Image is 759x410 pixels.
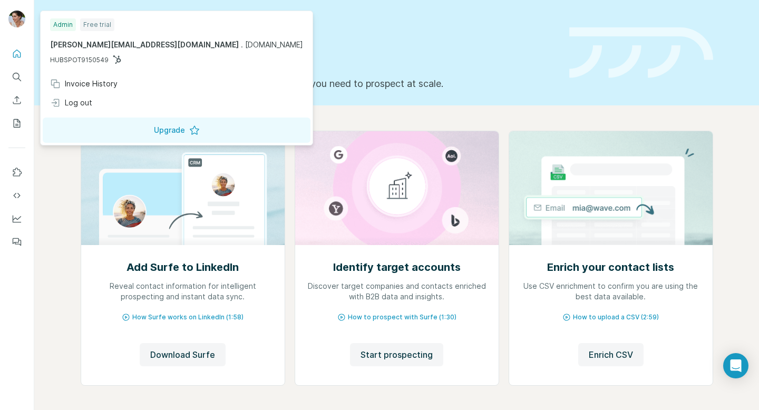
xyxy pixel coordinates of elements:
img: Enrich your contact lists [509,131,713,245]
img: Add Surfe to LinkedIn [81,131,285,245]
h2: Add Surfe to LinkedIn [126,260,239,275]
button: Upgrade [43,118,310,143]
p: Pick your starting point and we’ll provide everything you need to prospect at scale. [81,76,557,91]
span: Start prospecting [361,348,433,361]
h1: Let’s prospect together [81,49,557,70]
h2: Identify target accounts [333,260,461,275]
button: Feedback [8,232,25,251]
span: Enrich CSV [589,348,633,361]
p: Reveal contact information for intelligent prospecting and instant data sync. [92,281,274,302]
button: Enrich CSV [578,343,644,366]
div: Open Intercom Messenger [723,353,748,378]
button: Dashboard [8,209,25,228]
div: Quick start [81,19,557,30]
span: How to upload a CSV (2:59) [573,313,659,322]
div: Log out [50,97,92,108]
img: banner [569,27,713,79]
button: My lists [8,114,25,133]
p: Use CSV enrichment to confirm you are using the best data available. [520,281,702,302]
h2: Enrich your contact lists [547,260,674,275]
div: Invoice History [50,79,118,89]
button: Download Surfe [140,343,226,366]
button: Start prospecting [350,343,443,366]
span: [PERSON_NAME][EMAIL_ADDRESS][DOMAIN_NAME] [50,40,239,49]
div: Admin [50,18,76,31]
span: HUBSPOT9150549 [50,55,109,65]
button: Quick start [8,44,25,63]
button: Use Surfe API [8,186,25,205]
button: Enrich CSV [8,91,25,110]
span: How Surfe works on LinkedIn (1:58) [132,313,244,322]
img: Avatar [8,11,25,27]
img: Identify target accounts [295,131,499,245]
p: Discover target companies and contacts enriched with B2B data and insights. [306,281,488,302]
span: Download Surfe [150,348,215,361]
button: Use Surfe on LinkedIn [8,163,25,182]
button: Search [8,67,25,86]
div: Free trial [80,18,114,31]
span: [DOMAIN_NAME] [245,40,303,49]
span: . [241,40,243,49]
span: How to prospect with Surfe (1:30) [348,313,456,322]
